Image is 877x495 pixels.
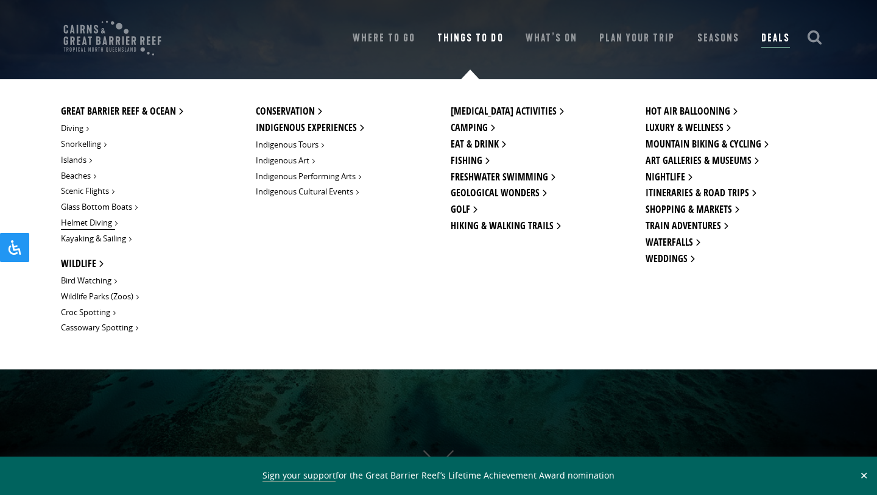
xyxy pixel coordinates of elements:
a: Deals [761,30,790,48]
a: Indigenous Cultural Events [256,185,356,199]
a: Bird Watching [61,274,114,288]
a: Beaches [61,169,94,183]
a: Diving [61,122,86,135]
a: What’s On [526,30,577,47]
a: Plan Your Trip [599,30,675,47]
a: Waterfalls [646,235,698,251]
a: Wildlife Parks (Zoos) [61,290,136,304]
a: Kayaking & Sailing [61,232,129,246]
span: for the Great Barrier Reef’s Lifetime Achievement Award nomination [262,469,615,482]
a: Indigenous Performing Arts [256,170,359,183]
a: Helmet Diving [61,216,115,230]
a: Train Adventures [646,218,726,235]
button: Close [857,470,871,481]
img: CGBR-TNQ_dual-logo.svg [55,12,170,64]
a: Hot Air Ballooning [646,104,735,120]
a: Art Galleries & Museums [646,153,756,169]
a: Nightlife [646,169,690,186]
a: Eat & Drink [451,137,504,153]
a: Wildlife [61,256,101,272]
a: Weddings [646,251,692,268]
a: Sign your support [262,469,336,482]
a: [MEDICAL_DATA] Activities [451,104,562,120]
a: Indigenous Art [256,154,312,168]
a: Cassowary Spotting [61,321,136,335]
a: Where To Go [353,30,415,47]
a: Golf [451,202,475,218]
a: Glass Bottom Boats [61,201,135,214]
a: Itineraries & Road Trips [646,185,754,202]
a: Hiking & Walking Trails [451,218,558,235]
a: Luxury & wellness [646,120,728,137]
a: Mountain Biking & Cycling [646,137,766,153]
a: Croc Spotting [61,306,113,319]
a: Shopping & Markets [646,202,737,218]
a: Islands [61,154,90,167]
a: Geological Wonders [451,185,544,202]
a: Great Barrier Reef & Ocean [61,104,181,120]
a: Camping [451,120,493,137]
a: Indigenous Experiences [256,120,362,137]
a: Snorkelling [61,138,104,151]
a: Things To Do [437,30,503,47]
a: Conservation [256,104,320,120]
a: Freshwater Swimming [451,169,553,186]
a: Scenic Flights [61,185,112,198]
a: Fishing [451,153,487,169]
a: Seasons [697,30,739,47]
svg: Open Accessibility Panel [7,240,22,255]
a: Indigenous Tours [256,138,322,152]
